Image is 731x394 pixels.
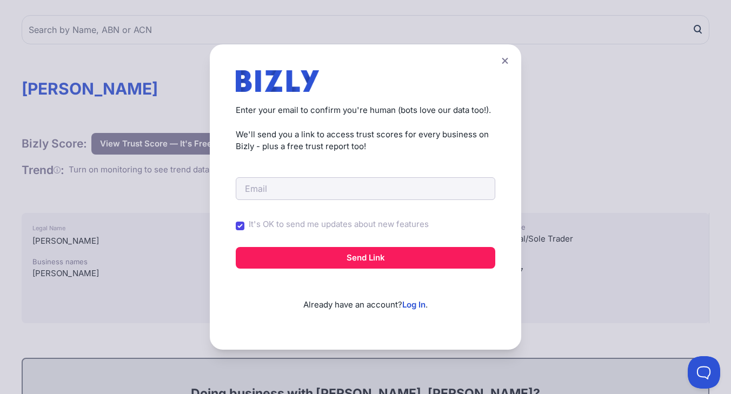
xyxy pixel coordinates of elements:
label: It's OK to send me updates about new features [249,218,429,231]
p: Enter your email to confirm you're human (bots love our data too!). [236,104,495,117]
p: Already have an account? . [236,282,495,311]
p: We'll send you a link to access trust scores for every business on Bizly - plus a free trust repo... [236,129,495,153]
a: Log In [402,299,426,310]
input: Email [236,177,495,200]
iframe: Toggle Customer Support [688,356,720,389]
button: Send Link [236,247,495,269]
img: bizly_logo.svg [236,70,319,92]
